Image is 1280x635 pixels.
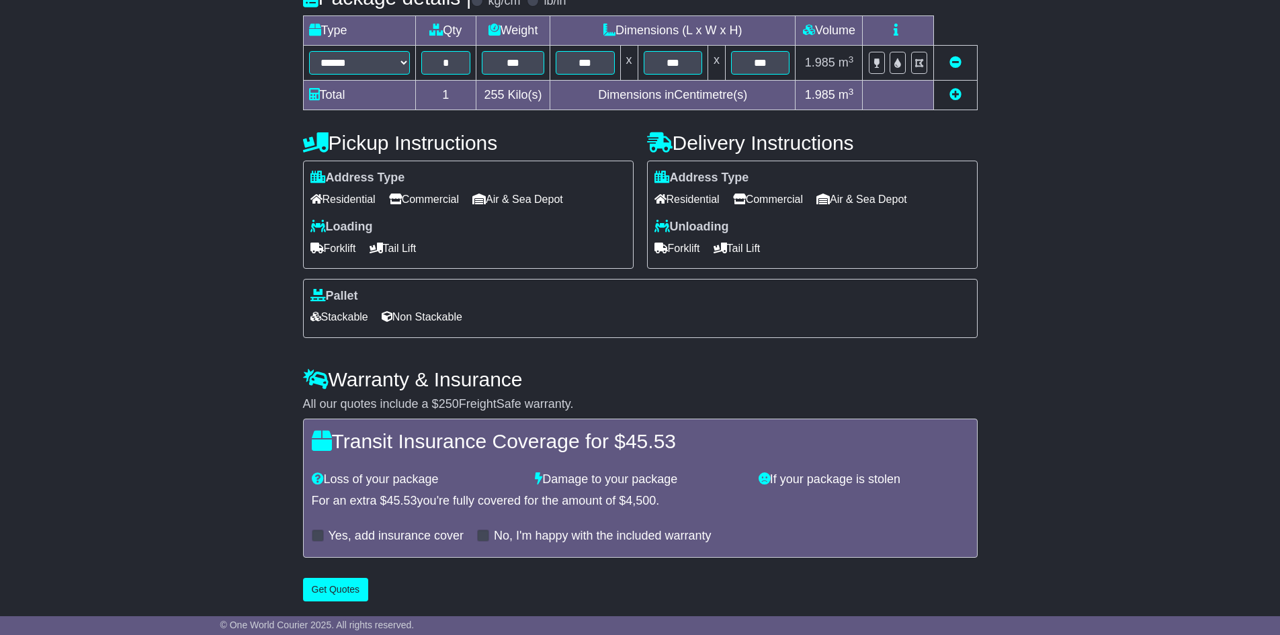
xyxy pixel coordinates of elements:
label: Address Type [654,171,749,185]
span: Residential [654,189,720,210]
td: Volume [796,16,863,46]
label: No, I'm happy with the included warranty [494,529,712,544]
h4: Delivery Instructions [647,132,978,154]
a: Add new item [949,88,962,101]
span: Commercial [733,189,803,210]
td: Dimensions (L x W x H) [550,16,796,46]
td: Dimensions in Centimetre(s) [550,81,796,110]
span: © One World Courier 2025. All rights reserved. [220,620,415,630]
label: Yes, add insurance cover [329,529,464,544]
span: Tail Lift [370,238,417,259]
label: Pallet [310,289,358,304]
td: x [620,46,638,81]
span: 250 [439,397,459,411]
div: Loss of your package [305,472,529,487]
td: x [708,46,725,81]
span: 1.985 [805,88,835,101]
span: Residential [310,189,376,210]
td: Type [303,16,415,46]
span: 1.985 [805,56,835,69]
span: m [839,88,854,101]
button: Get Quotes [303,578,369,601]
span: Air & Sea Depot [816,189,907,210]
sup: 3 [849,87,854,97]
h4: Transit Insurance Coverage for $ [312,430,969,452]
span: Tail Lift [714,238,761,259]
h4: Warranty & Insurance [303,368,978,390]
sup: 3 [849,54,854,65]
a: Remove this item [949,56,962,69]
h4: Pickup Instructions [303,132,634,154]
div: Damage to your package [528,472,752,487]
span: 45.53 [626,430,676,452]
span: 255 [484,88,505,101]
span: 45.53 [387,494,417,507]
span: Stackable [310,306,368,327]
span: Forklift [310,238,356,259]
span: Non Stackable [382,306,462,327]
td: Total [303,81,415,110]
div: If your package is stolen [752,472,976,487]
td: Qty [415,16,476,46]
span: 4,500 [626,494,656,507]
label: Address Type [310,171,405,185]
span: m [839,56,854,69]
span: Forklift [654,238,700,259]
div: For an extra $ you're fully covered for the amount of $ . [312,494,969,509]
label: Unloading [654,220,729,235]
td: 1 [415,81,476,110]
label: Loading [310,220,373,235]
td: Weight [476,16,550,46]
td: Kilo(s) [476,81,550,110]
div: All our quotes include a $ FreightSafe warranty. [303,397,978,412]
span: Air & Sea Depot [472,189,563,210]
span: Commercial [389,189,459,210]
